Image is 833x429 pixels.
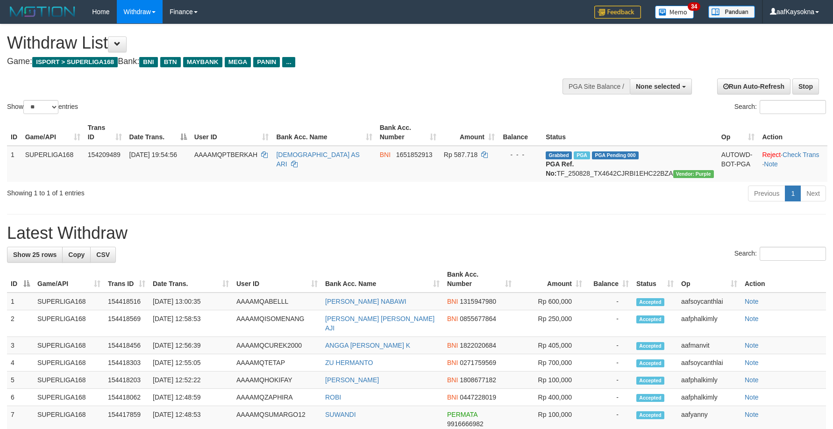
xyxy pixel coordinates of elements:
[104,310,149,337] td: 154418569
[96,251,110,258] span: CSV
[586,372,633,389] td: -
[191,119,273,146] th: User ID: activate to sort column ascending
[7,354,34,372] td: 4
[741,266,826,293] th: Action
[688,2,700,11] span: 34
[7,389,34,406] td: 6
[460,342,496,349] span: Copy 1822020684 to clipboard
[515,310,586,337] td: Rp 250,000
[636,394,664,402] span: Accepted
[233,372,321,389] td: AAAAMQHOKIFAY
[758,119,827,146] th: Action
[325,298,406,305] a: [PERSON_NAME] NABAWI
[447,376,458,384] span: BNI
[745,411,759,418] a: Note
[444,151,477,158] span: Rp 587.718
[7,185,340,198] div: Showing 1 to 1 of 1 entries
[734,100,826,114] label: Search:
[34,372,104,389] td: SUPERLIGA168
[758,146,827,182] td: · ·
[447,298,458,305] span: BNI
[325,359,373,366] a: ZU HERMANTO
[447,411,477,418] span: PERMATA
[325,411,356,418] a: SUWANDI
[7,224,826,243] h1: Latest Withdraw
[800,186,826,201] a: Next
[586,266,633,293] th: Balance: activate to sort column ascending
[718,146,759,182] td: AUTOWD-BOT-PGA
[677,372,741,389] td: aafphalkimly
[282,57,295,67] span: ...
[253,57,280,67] span: PANIN
[447,393,458,401] span: BNI
[34,354,104,372] td: SUPERLIGA168
[126,119,191,146] th: Date Trans.: activate to sort column descending
[677,354,741,372] td: aafsoycanthlai
[13,251,57,258] span: Show 25 rows
[62,247,91,263] a: Copy
[396,151,433,158] span: Copy 1651852913 to clipboard
[149,337,233,354] td: [DATE] 12:56:39
[233,389,321,406] td: AAAAMQZAPHIRA
[636,315,664,323] span: Accepted
[7,57,546,66] h4: Game: Bank:
[225,57,251,67] span: MEGA
[745,393,759,401] a: Note
[325,393,341,401] a: ROBI
[233,354,321,372] td: AAAAMQTETAP
[515,293,586,310] td: Rp 600,000
[760,247,826,261] input: Search:
[88,151,121,158] span: 154209489
[594,6,641,19] img: Feedback.jpg
[546,151,572,159] span: Grabbed
[7,372,34,389] td: 5
[104,337,149,354] td: 154418456
[460,376,496,384] span: Copy 1808677182 to clipboard
[574,151,590,159] span: Marked by aafchhiseyha
[90,247,116,263] a: CSV
[515,266,586,293] th: Amount: activate to sort column ascending
[325,376,379,384] a: [PERSON_NAME]
[104,266,149,293] th: Trans ID: activate to sort column ascending
[34,293,104,310] td: SUPERLIGA168
[440,119,498,146] th: Amount: activate to sort column ascending
[23,100,58,114] select: Showentries
[546,160,574,177] b: PGA Ref. No:
[34,337,104,354] td: SUPERLIGA168
[104,389,149,406] td: 154418062
[7,266,34,293] th: ID: activate to sort column descending
[7,310,34,337] td: 2
[677,293,741,310] td: aafsoycanthlai
[32,57,118,67] span: ISPORT > SUPERLIGA168
[677,337,741,354] td: aafmanvit
[636,377,664,385] span: Accepted
[745,342,759,349] a: Note
[325,342,410,349] a: ANGGA [PERSON_NAME] K
[233,310,321,337] td: AAAAMQISOMENANG
[677,266,741,293] th: Op: activate to sort column ascending
[636,411,664,419] span: Accepted
[233,337,321,354] td: AAAAMQCUREK2000
[655,6,694,19] img: Button%20Memo.svg
[321,266,443,293] th: Bank Acc. Name: activate to sort column ascending
[542,146,718,182] td: TF_250828_TX4642CJRBI1EHC22BZA
[673,170,714,178] span: Vendor URL: https://trx4.1velocity.biz
[630,79,692,94] button: None selected
[34,266,104,293] th: Game/API: activate to sort column ascending
[717,79,790,94] a: Run Auto-Refresh
[149,293,233,310] td: [DATE] 13:00:35
[460,393,496,401] span: Copy 0447228019 to clipboard
[515,354,586,372] td: Rp 700,000
[183,57,222,67] span: MAYBANK
[708,6,755,18] img: panduan.png
[677,389,741,406] td: aafphalkimly
[783,151,819,158] a: Check Trans
[7,119,21,146] th: ID
[233,266,321,293] th: User ID: activate to sort column ascending
[104,354,149,372] td: 154418303
[7,146,21,182] td: 1
[636,342,664,350] span: Accepted
[586,337,633,354] td: -
[104,372,149,389] td: 154418203
[460,298,496,305] span: Copy 1315947980 to clipboard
